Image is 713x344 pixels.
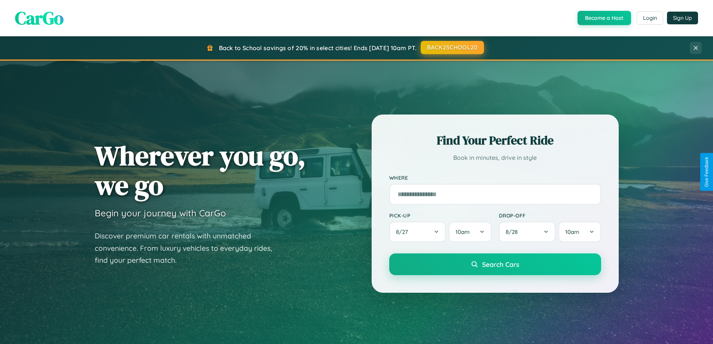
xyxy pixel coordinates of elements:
button: 8/28 [499,222,556,242]
button: 10am [449,222,491,242]
span: Back to School savings of 20% in select cities! Ends [DATE] 10am PT. [219,44,417,52]
span: 8 / 28 [506,228,521,235]
h1: Wherever you go, we go [95,141,306,200]
span: Search Cars [482,260,519,268]
button: 10am [558,222,601,242]
button: 8/27 [389,222,446,242]
span: 8 / 27 [396,228,412,235]
button: Sign Up [667,12,698,24]
span: CarGo [15,6,64,30]
button: Become a Host [578,11,631,25]
h2: Find Your Perfect Ride [389,132,601,149]
p: Book in minutes, drive in style [389,152,601,163]
label: Where [389,174,601,181]
h3: Begin your journey with CarGo [95,207,226,219]
div: Give Feedback [704,157,709,187]
p: Discover premium car rentals with unmatched convenience. From luxury vehicles to everyday rides, ... [95,230,282,267]
span: 10am [455,228,470,235]
label: Pick-up [389,212,491,219]
label: Drop-off [499,212,601,219]
button: BACK2SCHOOL20 [421,41,484,54]
button: Search Cars [389,253,601,275]
span: 10am [565,228,579,235]
button: Login [637,11,663,25]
